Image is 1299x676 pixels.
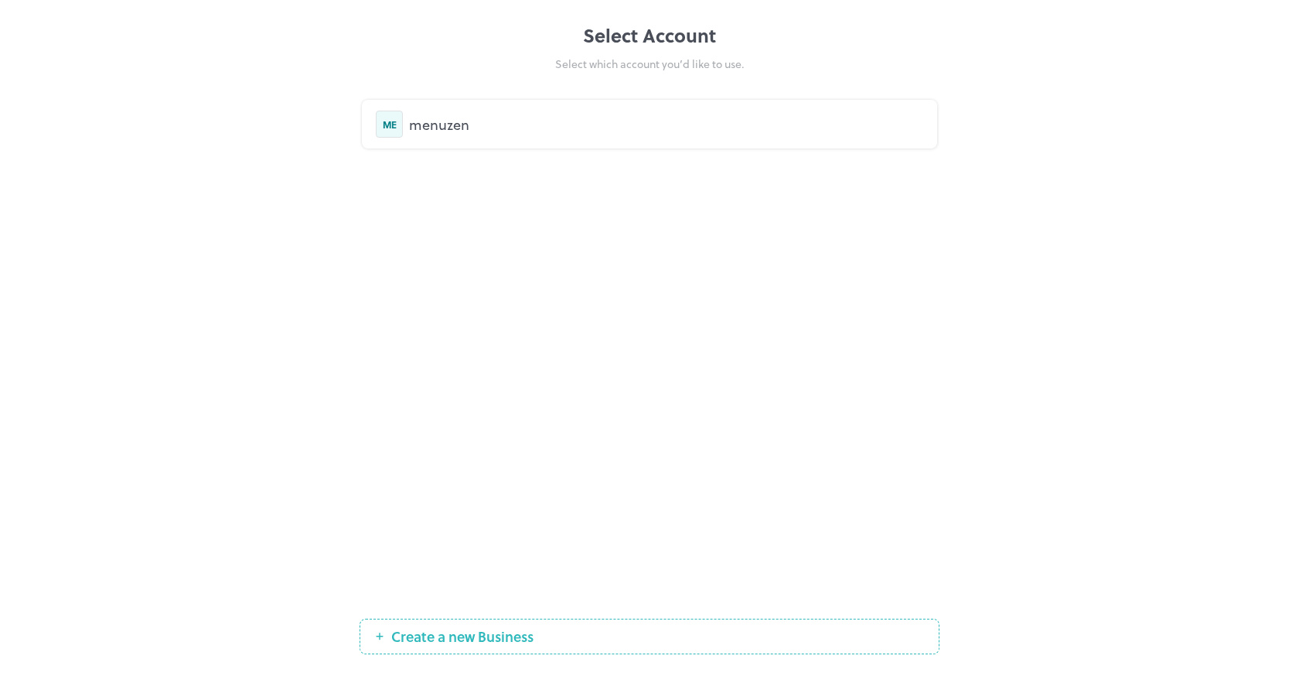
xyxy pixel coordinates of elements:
div: Select Account [360,22,939,50]
div: Select which account you’d like to use. [360,56,939,72]
div: menuzen [409,114,923,135]
button: Create a new Business [360,619,939,654]
div: ME [376,111,403,138]
span: Create a new Business [384,629,541,644]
